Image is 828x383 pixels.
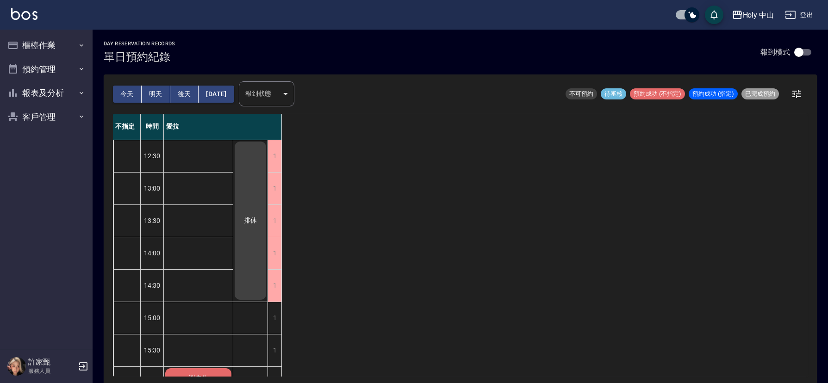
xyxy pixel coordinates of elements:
div: 1 [268,140,281,172]
p: 服務人員 [28,367,75,375]
span: 謝先生 [187,374,210,383]
div: 不指定 [113,114,141,140]
h3: 單日預約紀錄 [104,50,175,63]
div: Holy 中山 [743,9,774,21]
div: 12:30 [141,140,164,172]
div: 14:30 [141,269,164,302]
button: 今天 [113,86,142,103]
button: save [705,6,723,24]
span: 已完成預約 [741,90,779,98]
button: 報表及分析 [4,81,89,105]
span: 預約成功 (不指定) [630,90,685,98]
div: 時間 [141,114,164,140]
div: 1 [268,302,281,334]
h5: 許家甄 [28,358,75,367]
span: 排休 [242,216,259,225]
p: 報到模式 [760,47,790,57]
div: 1 [268,237,281,269]
div: 13:00 [141,172,164,204]
button: 預約管理 [4,57,89,81]
div: 1 [268,205,281,237]
span: 預約成功 (指定) [689,90,738,98]
div: 愛拉 [164,114,282,140]
img: Logo [11,8,37,20]
button: 後天 [170,86,199,103]
div: 13:30 [141,204,164,237]
button: [DATE] [199,86,234,103]
button: 櫃檯作業 [4,33,89,57]
div: 15:30 [141,334,164,366]
div: 14:00 [141,237,164,269]
span: 不可預約 [566,90,597,98]
div: 1 [268,270,281,302]
button: 明天 [142,86,170,103]
button: 客戶管理 [4,105,89,129]
div: 15:00 [141,302,164,334]
button: 登出 [781,6,817,24]
span: 待審核 [601,90,626,98]
h2: day Reservation records [104,41,175,47]
div: 1 [268,173,281,204]
button: Holy 中山 [728,6,778,25]
div: 1 [268,334,281,366]
img: Person [7,357,26,376]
